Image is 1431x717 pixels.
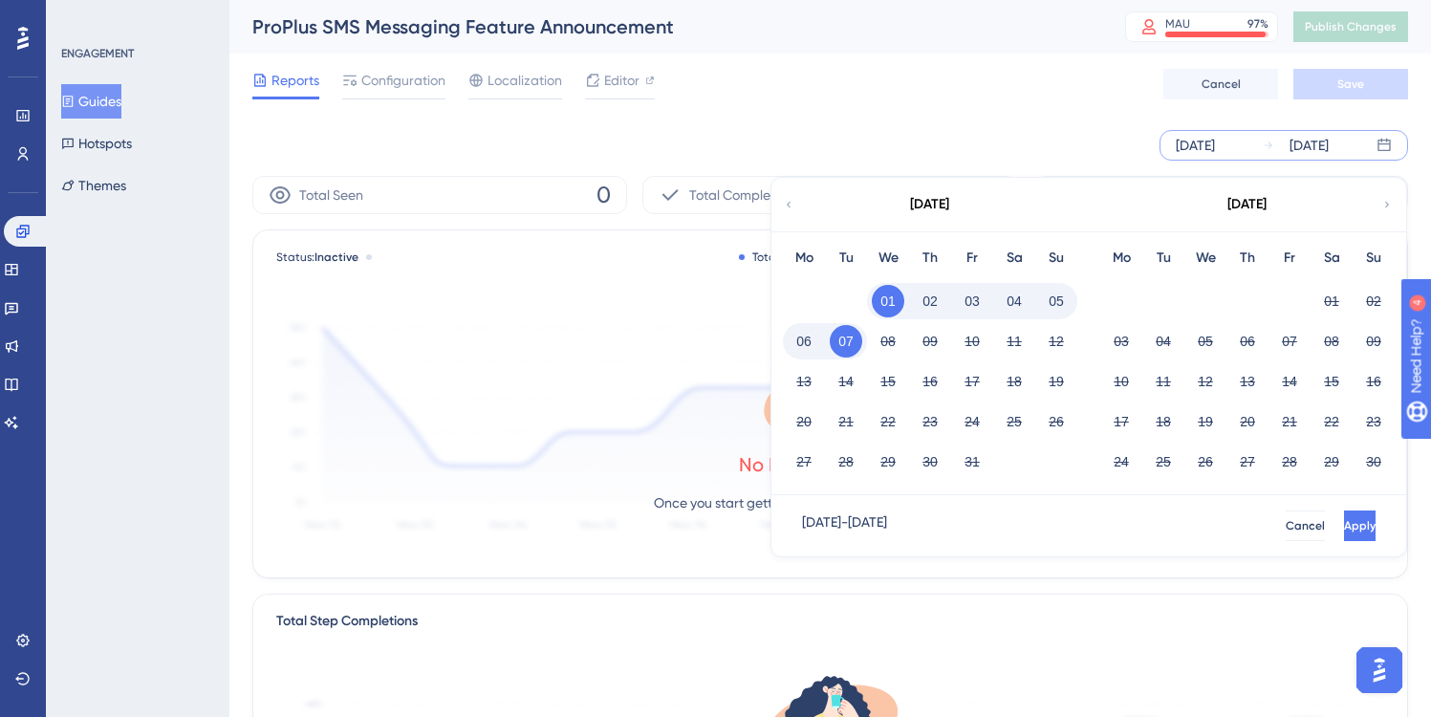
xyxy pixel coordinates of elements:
[61,84,121,119] button: Guides
[1231,325,1264,358] button: 06
[1273,365,1306,398] button: 14
[909,247,951,270] div: Th
[1231,365,1264,398] button: 13
[1189,365,1222,398] button: 12
[1147,325,1180,358] button: 04
[1176,134,1215,157] div: [DATE]
[1040,285,1073,317] button: 05
[1305,19,1397,34] span: Publish Changes
[61,46,134,61] div: ENGAGEMENT
[1344,518,1376,533] span: Apply
[1105,405,1138,438] button: 17
[910,193,949,216] div: [DATE]
[956,445,988,478] button: 31
[1357,405,1390,438] button: 23
[788,325,820,358] button: 06
[1311,247,1353,270] div: Sa
[61,168,126,203] button: Themes
[872,405,904,438] button: 22
[1202,76,1241,92] span: Cancel
[802,511,887,541] div: [DATE] - [DATE]
[1286,518,1325,533] span: Cancel
[1105,365,1138,398] button: 10
[1040,365,1073,398] button: 19
[830,365,862,398] button: 14
[1142,247,1184,270] div: Tu
[1273,325,1306,358] button: 07
[956,285,988,317] button: 03
[825,247,867,270] div: Tu
[914,405,946,438] button: 23
[1273,405,1306,438] button: 21
[1293,69,1408,99] button: Save
[998,325,1030,358] button: 11
[1315,445,1348,478] button: 29
[1273,445,1306,478] button: 28
[783,247,825,270] div: Mo
[1100,247,1142,270] div: Mo
[1227,193,1267,216] div: [DATE]
[830,405,862,438] button: 21
[867,247,909,270] div: We
[1147,365,1180,398] button: 11
[1357,445,1390,478] button: 30
[956,405,988,438] button: 24
[654,491,1008,514] p: Once you start getting interactions, they will be listed here
[299,184,363,206] span: Total Seen
[998,365,1030,398] button: 18
[1315,285,1348,317] button: 01
[1189,445,1222,478] button: 26
[956,325,988,358] button: 10
[45,5,119,28] span: Need Help?
[488,69,562,92] span: Localization
[361,69,445,92] span: Configuration
[1357,365,1390,398] button: 16
[1105,325,1138,358] button: 03
[1189,325,1222,358] button: 05
[1040,325,1073,358] button: 12
[914,325,946,358] button: 09
[252,13,1077,40] div: ProPlus SMS Messaging Feature Announcement
[1268,247,1311,270] div: Fr
[1315,405,1348,438] button: 22
[1147,405,1180,438] button: 18
[914,285,946,317] button: 02
[604,69,640,92] span: Editor
[1147,445,1180,478] button: 25
[872,445,904,478] button: 29
[1293,11,1408,42] button: Publish Changes
[951,247,993,270] div: Fr
[1189,405,1222,438] button: 19
[276,610,418,633] div: Total Step Completions
[1286,511,1325,541] button: Cancel
[1290,134,1329,157] div: [DATE]
[276,250,358,265] span: Status:
[1357,325,1390,358] button: 09
[1315,325,1348,358] button: 08
[1344,511,1376,541] button: Apply
[1035,247,1077,270] div: Su
[993,247,1035,270] div: Sa
[1353,247,1395,270] div: Su
[596,180,611,210] span: 0
[1184,247,1226,270] div: We
[914,365,946,398] button: 16
[788,405,820,438] button: 20
[872,285,904,317] button: 01
[830,445,862,478] button: 28
[1165,16,1190,32] div: MAU
[739,250,809,265] div: Total Seen
[61,126,132,161] button: Hotspots
[998,285,1030,317] button: 04
[998,405,1030,438] button: 25
[1247,16,1268,32] div: 97 %
[1040,405,1073,438] button: 26
[1231,445,1264,478] button: 27
[1357,285,1390,317] button: 02
[1105,445,1138,478] button: 24
[1231,405,1264,438] button: 20
[271,69,319,92] span: Reports
[788,365,820,398] button: 13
